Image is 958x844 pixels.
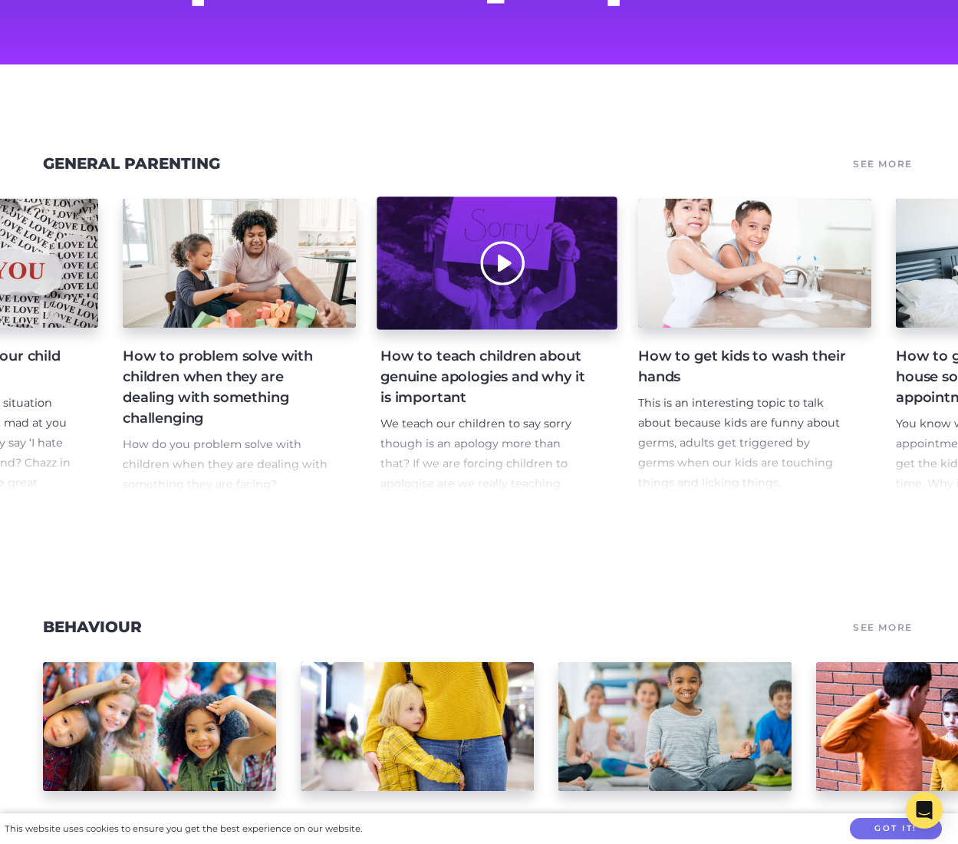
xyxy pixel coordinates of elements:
[43,154,220,173] a: General Parenting
[123,435,331,614] p: How do you problem solve with children when they are dealing with something they are facing? [PER...
[380,414,589,673] p: We teach our children to say sorry though is an apology more than that? If we are forcing childre...
[43,618,142,636] a: Behaviour
[638,394,847,632] p: This is an interesting topic to talk about because kids are funny about germs, adults get trigger...
[638,199,871,493] a: How to get kids to wash their hands This is an interesting topic to talk about because kids are f...
[5,821,362,837] div: This website uses cookies to ensure you get the best experience on our website.
[380,346,589,408] h4: How to teach children about genuine apologies and why it is important
[851,616,915,638] a: See More
[123,199,356,493] a: How to problem solve with children when they are dealing with something challenging How do you pr...
[851,153,915,175] a: See More
[638,346,847,387] h4: How to get kids to wash their hands
[123,346,331,429] h4: How to problem solve with children when they are dealing with something challenging
[850,818,942,840] button: Got it!
[906,792,943,829] div: Open Intercom Messenger
[380,199,614,493] a: How to teach children about genuine apologies and why it is important We teach our children to sa...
